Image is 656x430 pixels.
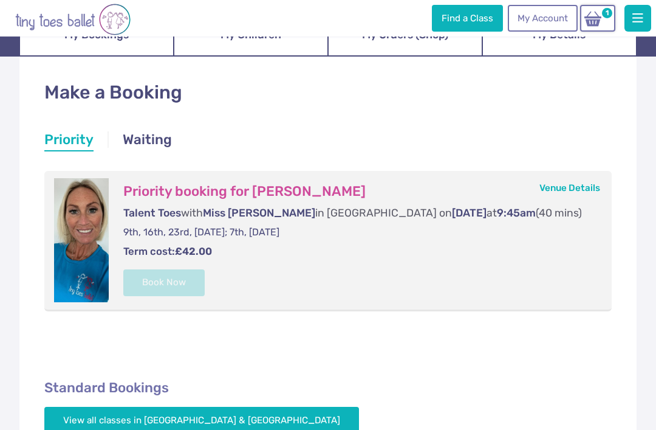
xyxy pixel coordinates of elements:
span: 1 [600,6,614,20]
strong: £42.00 [175,245,212,257]
p: Term cost: [123,244,587,259]
h1: Make a Booking [44,80,612,106]
a: Waiting [123,130,172,152]
h2: Standard Bookings [44,380,612,397]
a: Venue Details [539,182,600,193]
span: [DATE] [452,207,487,219]
a: 1 [580,5,615,32]
h3: Priority booking for [PERSON_NAME] [123,183,587,200]
a: My Account [508,5,577,32]
span: Talent Toes [123,207,181,219]
a: Find a Class [432,5,502,32]
p: with in [GEOGRAPHIC_DATA] on at (40 mins) [123,206,587,221]
span: 9:45am [497,207,536,219]
p: 9th, 16th, 23rd, [DATE]; 7th, [DATE] [123,226,587,239]
span: Miss [PERSON_NAME] [203,207,315,219]
img: tiny toes ballet [15,2,131,36]
button: Book Now [123,269,205,296]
